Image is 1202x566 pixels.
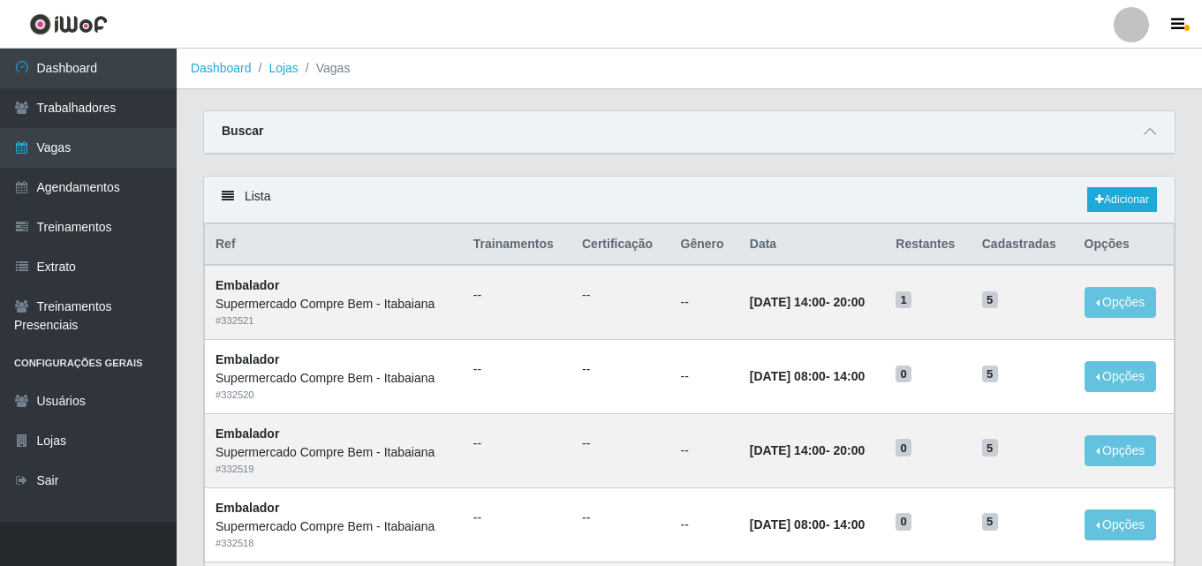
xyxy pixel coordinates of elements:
[268,61,298,75] a: Lojas
[833,517,865,532] time: 14:00
[739,224,886,266] th: Data
[833,443,865,457] time: 20:00
[982,366,998,383] span: 5
[750,517,826,532] time: [DATE] 08:00
[215,295,452,313] div: Supermercado Compre Bem - Itabaiana
[750,443,826,457] time: [DATE] 14:00
[1085,509,1157,540] button: Opções
[670,265,739,339] td: --
[215,426,279,441] strong: Embalador
[215,313,452,328] div: # 332521
[1085,435,1157,466] button: Opções
[582,360,660,379] ul: --
[473,509,561,527] ul: --
[885,224,971,266] th: Restantes
[215,278,279,292] strong: Embalador
[670,224,739,266] th: Gênero
[215,517,452,536] div: Supermercado Compre Bem - Itabaiana
[215,443,452,462] div: Supermercado Compre Bem - Itabaiana
[1087,187,1157,212] a: Adicionar
[896,366,911,383] span: 0
[833,369,865,383] time: 14:00
[299,59,351,78] li: Vagas
[582,509,660,527] ul: --
[215,369,452,388] div: Supermercado Compre Bem - Itabaiana
[833,295,865,309] time: 20:00
[177,49,1202,89] nav: breadcrumb
[750,517,865,532] strong: -
[982,291,998,309] span: 5
[750,295,865,309] strong: -
[1074,224,1175,266] th: Opções
[982,513,998,531] span: 5
[463,224,571,266] th: Trainamentos
[215,501,279,515] strong: Embalador
[191,61,252,75] a: Dashboard
[205,224,463,266] th: Ref
[750,369,865,383] strong: -
[670,487,739,562] td: --
[204,177,1175,223] div: Lista
[582,286,660,305] ul: --
[1085,361,1157,392] button: Opções
[473,286,561,305] ul: --
[896,439,911,457] span: 0
[29,13,108,35] img: CoreUI Logo
[215,352,279,366] strong: Embalador
[896,513,911,531] span: 0
[215,536,452,551] div: # 332518
[750,443,865,457] strong: -
[670,413,739,487] td: --
[571,224,670,266] th: Certificação
[1085,287,1157,318] button: Opções
[215,462,452,477] div: # 332519
[582,434,660,453] ul: --
[982,439,998,457] span: 5
[670,340,739,414] td: --
[215,388,452,403] div: # 332520
[896,291,911,309] span: 1
[750,295,826,309] time: [DATE] 14:00
[473,360,561,379] ul: --
[750,369,826,383] time: [DATE] 08:00
[222,124,263,138] strong: Buscar
[971,224,1074,266] th: Cadastradas
[473,434,561,453] ul: --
